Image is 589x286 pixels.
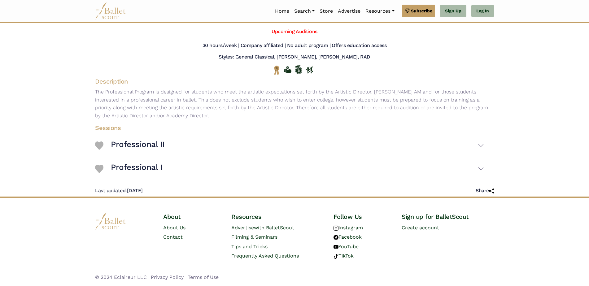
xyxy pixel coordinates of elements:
img: Heart [95,141,103,150]
h4: Sessions [90,124,489,132]
a: Frequently Asked Questions [231,253,299,259]
span: Last updated: [95,188,127,193]
img: gem.svg [405,7,410,14]
img: tiktok logo [334,254,338,259]
span: Subscribe [411,7,432,14]
img: facebook logo [334,235,338,240]
a: TikTok [334,253,354,259]
img: National [273,65,281,75]
a: Advertisewith BalletScout [231,225,294,231]
img: In Person [305,66,313,74]
a: Filming & Seminars [231,234,277,240]
a: Subscribe [402,5,435,17]
h5: Company affiliated | [241,42,286,49]
h5: Offers education access [332,42,386,49]
a: Terms of Use [188,274,219,280]
h5: No adult program | [287,42,330,49]
a: Contact [163,234,183,240]
img: Heart [95,165,103,173]
a: Search [292,5,317,18]
img: youtube logo [334,245,338,249]
img: instagram logo [334,226,338,231]
p: The Professional Program is designed for students who meet the artistic expectations set forth by... [90,88,499,119]
h5: 30 hours/week | [203,42,239,49]
a: Home [273,5,292,18]
li: © 2024 Eclaireur LLC [95,273,147,281]
a: Sign Up [440,5,466,17]
a: Privacy Policy [151,274,184,280]
h4: Description [90,77,499,85]
h5: Styles: General Classical, [PERSON_NAME], [PERSON_NAME], RAD [219,54,370,60]
a: Tips and Tricks [231,244,268,249]
a: Create account [402,225,439,231]
a: Advertise [335,5,363,18]
a: Log In [471,5,494,17]
a: Resources [363,5,397,18]
h4: About [163,213,221,221]
h4: Follow Us [334,213,392,221]
a: YouTube [334,244,359,249]
a: About Us [163,225,185,231]
button: Professional II [111,137,484,155]
button: Professional I [111,160,484,178]
h5: [DATE] [95,188,143,194]
h4: Sign up for BalletScout [402,213,494,221]
img: Offers Scholarship [294,65,302,74]
h5: Share [476,188,494,194]
img: logo [95,213,126,230]
a: Instagram [334,225,363,231]
a: Store [317,5,335,18]
a: Facebook [334,234,362,240]
h3: Professional I [111,162,162,173]
h4: Resources [231,213,324,221]
h3: Professional II [111,139,165,150]
a: Upcoming Auditions [272,28,317,34]
span: with BalletScout [254,225,294,231]
img: Offers Financial Aid [284,66,291,73]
